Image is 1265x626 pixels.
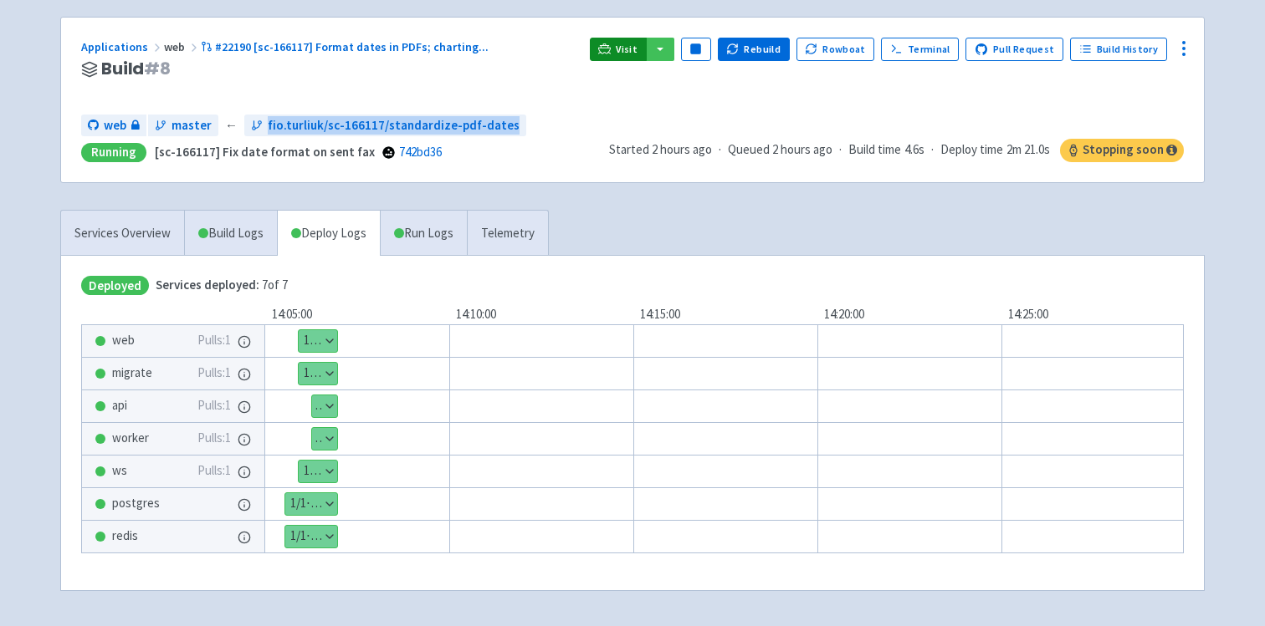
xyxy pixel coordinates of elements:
[156,276,288,295] span: 7 of 7
[101,59,171,79] span: Build
[112,461,127,481] span: ws
[940,140,1003,160] span: Deploy time
[112,494,160,513] span: postgres
[399,144,442,160] a: 742bd36
[197,396,231,415] span: Pulls: 1
[965,38,1063,61] a: Pull Request
[590,38,647,61] a: Visit
[197,461,231,481] span: Pulls: 1
[112,429,149,448] span: worker
[817,305,1001,324] div: 14:20:00
[148,115,218,137] a: master
[244,115,526,137] a: fio.turliuk/sc-166117/standardize-pdf-dates
[156,277,259,293] span: Services deployed:
[633,305,817,324] div: 14:15:00
[112,364,152,383] span: migrate
[772,141,832,157] time: 2 hours ago
[155,144,375,160] strong: [sc-166117] Fix date format on sent fax
[201,39,491,54] a: #22190 [sc-166117] Format dates in PDFs; charting...
[81,115,146,137] a: web
[164,39,201,54] span: web
[172,116,212,135] span: master
[1006,140,1050,160] span: 2m 21.0s
[81,276,149,295] span: Deployed
[681,38,711,61] button: Pause
[380,211,467,257] a: Run Logs
[728,141,832,157] span: Queued
[449,305,633,324] div: 14:10:00
[112,396,127,415] span: api
[112,527,138,546] span: redis
[881,38,959,61] a: Terminal
[652,141,712,157] time: 2 hours ago
[81,39,164,54] a: Applications
[609,141,712,157] span: Started
[197,364,231,383] span: Pulls: 1
[225,116,238,135] span: ←
[112,331,135,350] span: web
[197,331,231,350] span: Pulls: 1
[61,211,184,257] a: Services Overview
[104,116,126,135] span: web
[848,140,901,160] span: Build time
[215,39,489,54] span: #22190 [sc-166117] Format dates in PDFs; charting ...
[1060,139,1184,162] span: Stopping soon
[609,139,1184,162] div: · · ·
[904,140,924,160] span: 4.6s
[796,38,875,61] button: Rowboat
[265,305,449,324] div: 14:05:00
[616,43,638,56] span: Visit
[1001,305,1186,324] div: 14:25:00
[185,211,277,257] a: Build Logs
[144,57,171,80] span: # 8
[467,211,548,257] a: Telemetry
[1070,38,1167,61] a: Build History
[268,116,520,135] span: fio.turliuk/sc-166117/standardize-pdf-dates
[277,211,380,257] a: Deploy Logs
[197,429,231,448] span: Pulls: 1
[718,38,790,61] button: Rebuild
[81,143,146,162] div: Running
